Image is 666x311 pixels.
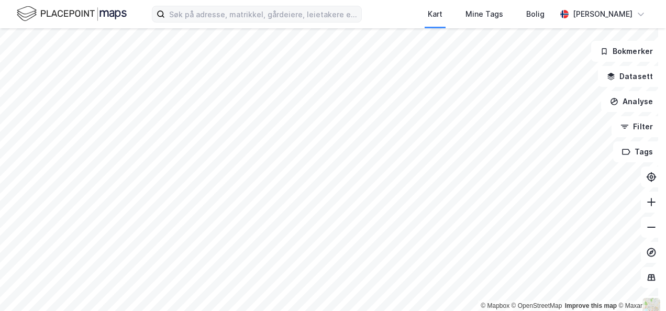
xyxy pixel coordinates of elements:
[481,302,509,309] a: Mapbox
[428,8,442,20] div: Kart
[465,8,503,20] div: Mine Tags
[17,5,127,23] img: logo.f888ab2527a4732fd821a326f86c7f29.svg
[565,302,617,309] a: Improve this map
[512,302,562,309] a: OpenStreetMap
[591,41,662,62] button: Bokmerker
[614,261,666,311] iframe: Chat Widget
[526,8,545,20] div: Bolig
[612,116,662,137] button: Filter
[573,8,632,20] div: [PERSON_NAME]
[165,6,361,22] input: Søk på adresse, matrikkel, gårdeiere, leietakere eller personer
[598,66,662,87] button: Datasett
[601,91,662,112] button: Analyse
[613,141,662,162] button: Tags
